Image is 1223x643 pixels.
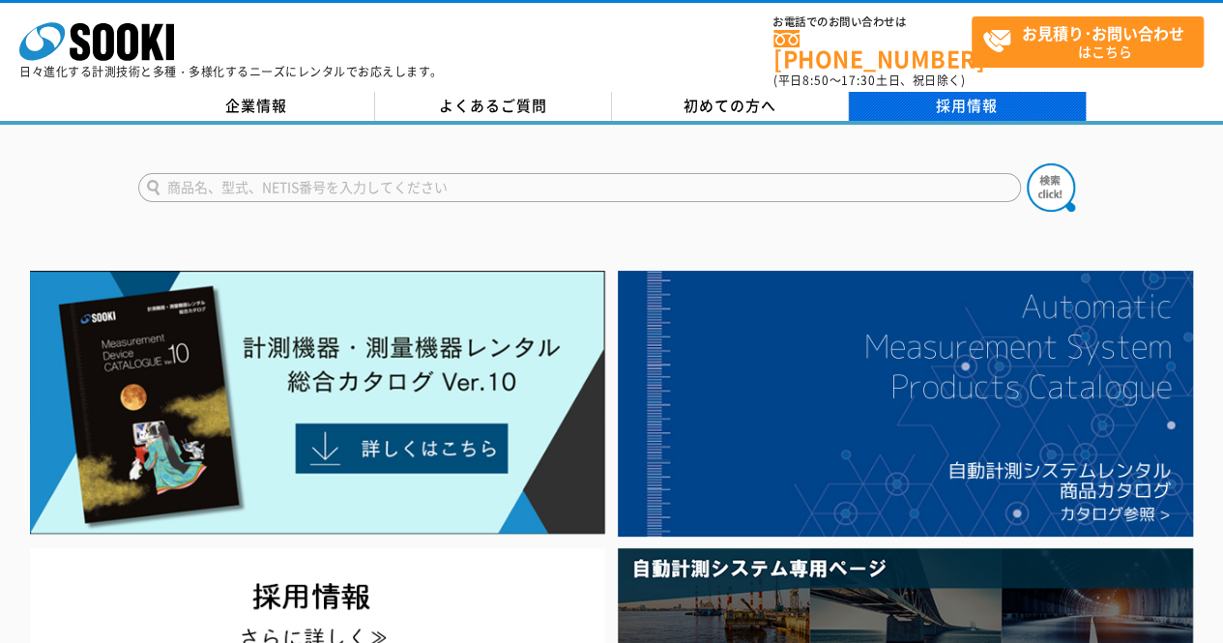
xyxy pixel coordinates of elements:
[612,92,849,121] a: 初めての方へ
[773,16,972,28] span: お電話でのお問い合わせは
[375,92,612,121] a: よくあるご質問
[19,66,443,77] p: 日々進化する計測技術と多種・多様化するニーズにレンタルでお応えします。
[1027,163,1075,212] img: btn_search.png
[841,72,876,89] span: 17:30
[849,92,1086,121] a: 採用情報
[618,271,1193,537] img: 自動計測システムカタログ
[982,17,1203,66] span: はこちら
[30,271,605,535] img: Catalog Ver10
[138,92,375,121] a: 企業情報
[773,30,972,70] a: [PHONE_NUMBER]
[773,72,965,89] span: (平日 ～ 土日、祝日除く)
[802,72,830,89] span: 8:50
[684,95,776,116] span: 初めての方へ
[972,16,1204,68] a: お見積り･お問い合わせはこちら
[138,173,1021,202] input: 商品名、型式、NETIS番号を入力してください
[1022,21,1184,44] strong: お見積り･お問い合わせ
